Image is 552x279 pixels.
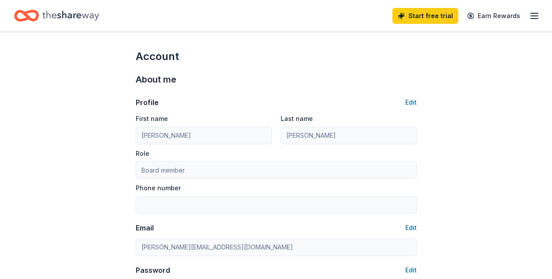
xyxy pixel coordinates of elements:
[405,97,417,108] button: Edit
[136,114,168,123] label: First name
[462,8,525,24] a: Earn Rewards
[136,222,154,233] div: Email
[281,114,313,123] label: Last name
[14,5,99,26] a: Home
[405,265,417,275] button: Edit
[136,184,181,192] label: Phone number
[136,72,417,87] div: About me
[136,49,417,64] div: Account
[392,8,458,24] a: Start free trial
[405,222,417,233] button: Edit
[136,149,149,158] label: Role
[136,265,170,275] div: Password
[136,97,159,108] div: Profile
